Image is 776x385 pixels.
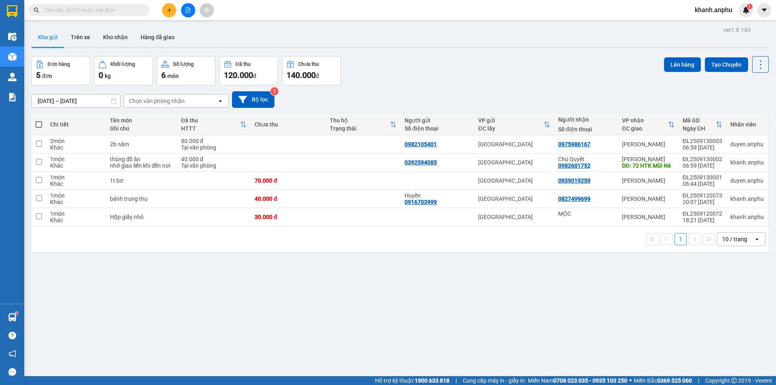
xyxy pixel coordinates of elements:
[553,377,627,384] strong: 0708 023 035 - 0935 103 250
[679,114,726,135] th: Toggle SortBy
[50,199,102,205] div: Khác
[478,141,550,147] div: [GEOGRAPHIC_DATA]
[298,61,319,67] div: Chưa thu
[622,196,675,202] div: [PERSON_NAME]
[657,377,692,384] strong: 0369 525 060
[478,196,550,202] div: [GEOGRAPHIC_DATA]
[474,114,554,135] th: Toggle SortBy
[181,125,240,132] div: HTTT
[757,3,771,17] button: caret-down
[36,70,40,80] span: 5
[405,159,437,166] div: 0392594085
[177,114,251,135] th: Toggle SortBy
[255,196,322,202] div: 40.000 đ
[683,174,722,181] div: ĐL2509130001
[15,312,18,314] sup: 1
[754,236,760,242] svg: open
[232,91,274,108] button: Bộ lọc
[330,117,390,124] div: Thu hộ
[110,162,173,169] div: nhớ giao liền khi đến nơi
[181,162,247,169] div: Tại văn phòng
[675,233,687,245] button: 1
[185,7,191,13] span: file-add
[50,174,102,181] div: 1 món
[730,121,764,128] div: Nhân viên
[731,378,737,383] span: copyright
[8,313,17,322] img: warehouse-icon
[723,25,751,34] div: ver 1.8.143
[683,199,722,205] div: 20:07 [DATE]
[622,141,675,147] div: [PERSON_NAME]
[618,114,679,135] th: Toggle SortBy
[110,125,173,132] div: Ghi chú
[97,27,134,47] button: Kho nhận
[8,73,17,81] img: warehouse-icon
[478,177,550,184] div: [GEOGRAPHIC_DATA]
[110,141,173,147] div: 2b nấm
[204,7,209,13] span: aim
[326,114,401,135] th: Toggle SortBy
[622,214,675,220] div: [PERSON_NAME]
[405,192,470,199] div: Huyền
[8,368,16,376] span: message
[173,61,194,67] div: Số lượng
[105,73,111,79] span: kg
[405,125,470,132] div: Số điện thoại
[50,192,102,199] div: 1 món
[683,210,722,217] div: ĐL2509120072
[722,235,747,243] div: 10 / trang
[32,27,64,47] button: Kho gửi
[558,196,590,202] div: 0827499699
[42,73,52,79] span: đơn
[162,3,176,17] button: plus
[730,177,764,184] div: duyen.anphu
[255,214,322,220] div: 30.000 đ
[747,4,753,9] sup: 1
[558,210,614,217] div: MỘC
[463,376,526,385] span: Cung cấp máy in - giấy in:
[167,73,179,79] span: món
[50,138,102,144] div: 2 món
[558,126,614,133] div: Số điện thoại
[287,70,316,80] span: 140.000
[157,56,215,85] button: Số lượng6món
[558,162,590,169] div: 0982601752
[698,376,699,385] span: |
[683,192,722,199] div: ĐL2509120073
[558,177,590,184] div: 0939019259
[330,125,390,132] div: Trạng thái
[730,196,764,202] div: khanh.anphu
[219,56,278,85] button: Đã thu120.000đ
[629,379,632,382] span: ⚪️
[44,6,140,15] input: Tìm tên, số ĐT hoặc mã đơn
[415,377,449,384] strong: 1900 633 818
[270,87,278,95] sup: 2
[50,144,102,151] div: Khác
[181,144,247,151] div: Tại văn phòng
[683,217,722,223] div: 18:21 [DATE]
[110,117,173,124] div: Tên món
[748,4,751,9] span: 1
[8,332,16,339] span: question-circle
[50,156,102,162] div: 1 món
[558,141,590,147] div: 0975986167
[664,57,701,72] button: Lên hàng
[683,117,716,124] div: Mã GD
[64,27,97,47] button: Trên xe
[478,125,543,132] div: ĐC lấy
[110,214,173,220] div: Hộp giấy nhỏ
[161,70,166,80] span: 6
[622,156,675,162] div: [PERSON_NAME]
[730,214,764,220] div: khanh.anphu
[255,121,322,128] div: Chưa thu
[742,6,750,14] img: icon-new-feature
[50,181,102,187] div: Khác
[181,3,195,17] button: file-add
[236,61,251,67] div: Đã thu
[478,159,550,166] div: [GEOGRAPHIC_DATA]
[50,162,102,169] div: Khác
[683,144,722,151] div: 06:59 [DATE]
[181,138,247,144] div: 80.000 đ
[705,57,748,72] button: Tạo Chuyến
[50,121,102,128] div: Chi tiết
